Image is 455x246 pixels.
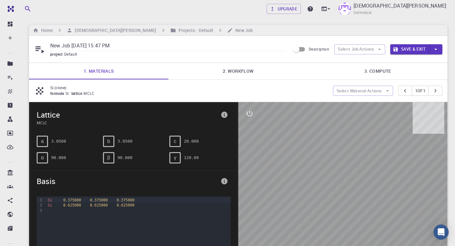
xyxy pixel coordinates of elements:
[13,4,36,10] span: Support
[107,155,110,161] span: β
[118,136,132,147] pre: 3.0500
[71,91,84,96] span: lattice
[63,203,81,207] span: 0.625000
[37,203,43,208] div: 2
[434,224,449,240] div: Open Intercom Messenger
[233,27,253,34] h6: New Job
[412,86,429,96] button: 1of1
[51,136,66,147] pre: 3.0500
[390,44,429,54] button: Save & Exit
[398,86,443,96] div: pager
[72,27,156,34] h6: [DEMOGRAPHIC_DATA][PERSON_NAME]
[218,108,231,121] button: info
[50,85,328,90] p: Si (clone)
[37,198,43,203] div: 1
[83,91,97,96] span: MCLC
[32,27,254,34] nav: breadcrumb
[174,138,176,144] span: c
[267,4,301,14] a: Upgrade
[117,198,134,202] span: 0.375000
[37,120,218,126] span: MCLC
[48,203,52,207] span: Si
[29,63,168,79] a: 1. Materials
[184,136,199,147] pre: 20.000
[90,203,108,207] span: 0.625000
[37,110,218,120] span: Lattice
[65,91,71,96] span: Si
[64,52,80,57] span: Default
[354,2,446,9] p: [DEMOGRAPHIC_DATA][PERSON_NAME]
[309,46,329,52] span: Description
[338,3,351,15] img: Muhammad Waseem Ashraf
[50,52,64,57] span: project
[41,138,44,144] span: a
[48,198,52,202] span: Si
[176,27,214,34] h6: Projects - Default
[51,152,66,163] pre: 90.000
[184,152,199,163] pre: 120.00
[118,152,132,163] pre: 90.000
[90,198,108,202] span: 0.375000
[107,138,110,144] span: b
[333,86,393,96] button: Select Material Actions
[37,208,43,213] div: 3
[334,44,385,54] button: Select Job Actions
[63,198,81,202] span: 0.375000
[117,203,134,207] span: 0.625000
[5,6,14,12] img: logo
[39,27,53,34] h6: Home
[41,155,44,161] span: α
[218,175,231,188] button: info
[50,91,65,96] span: formula
[354,9,372,16] span: Individual
[37,176,218,186] span: Basis
[308,63,447,79] a: 3. Compute
[174,155,176,161] span: γ
[168,63,308,79] a: 2. Workflow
